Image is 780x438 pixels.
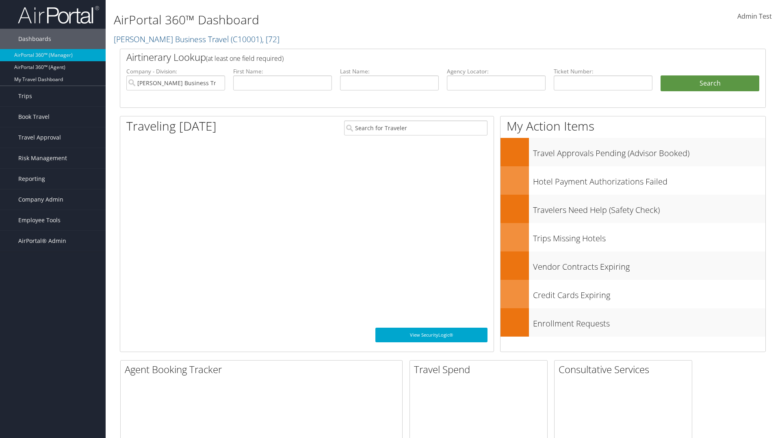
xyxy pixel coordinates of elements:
h3: Trips Missing Hotels [533,229,765,244]
h2: Airtinerary Lookup [126,50,706,64]
label: Company - Division: [126,67,225,75]
label: First Name: [233,67,332,75]
span: Travel Approval [18,127,61,148]
a: View SecurityLogic® [375,328,487,342]
span: Trips [18,86,32,106]
span: Dashboards [18,29,51,49]
a: Admin Test [737,4,772,29]
span: , [ 72 ] [262,34,279,45]
h2: Consultative Services [559,363,692,376]
h3: Vendor Contracts Expiring [533,257,765,273]
label: Last Name: [340,67,439,75]
h3: Travelers Need Help (Safety Check) [533,200,765,216]
a: Enrollment Requests [500,308,765,337]
h1: AirPortal 360™ Dashboard [114,11,552,28]
span: Reporting [18,169,45,189]
span: (at least one field required) [206,54,284,63]
span: ( C10001 ) [231,34,262,45]
a: Travelers Need Help (Safety Check) [500,195,765,223]
label: Ticket Number: [554,67,652,75]
h2: Agent Booking Tracker [125,363,402,376]
button: Search [661,75,759,92]
h3: Hotel Payment Authorizations Failed [533,172,765,187]
h3: Travel Approvals Pending (Advisor Booked) [533,144,765,159]
span: Admin Test [737,12,772,21]
a: Hotel Payment Authorizations Failed [500,166,765,195]
span: Risk Management [18,148,67,168]
h3: Enrollment Requests [533,314,765,329]
a: Trips Missing Hotels [500,223,765,251]
a: Travel Approvals Pending (Advisor Booked) [500,138,765,166]
h1: Traveling [DATE] [126,118,217,135]
h2: Travel Spend [414,363,547,376]
a: Vendor Contracts Expiring [500,251,765,280]
h1: My Action Items [500,118,765,135]
span: Employee Tools [18,210,61,230]
h3: Credit Cards Expiring [533,286,765,301]
input: Search for Traveler [344,120,487,135]
a: [PERSON_NAME] Business Travel [114,34,279,45]
span: Book Travel [18,107,50,127]
a: Credit Cards Expiring [500,280,765,308]
label: Agency Locator: [447,67,546,75]
span: AirPortal® Admin [18,231,66,251]
img: airportal-logo.png [18,5,99,24]
span: Company Admin [18,189,63,210]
